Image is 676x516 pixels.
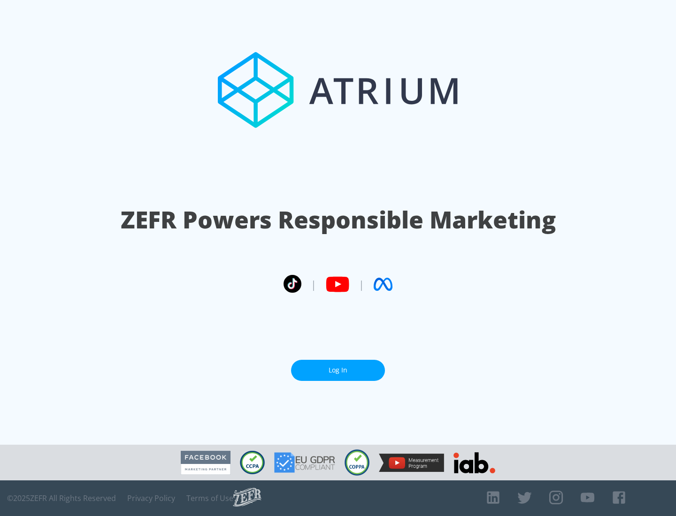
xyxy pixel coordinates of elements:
img: COPPA Compliant [345,449,369,476]
a: Terms of Use [186,493,233,503]
img: IAB [453,452,495,473]
img: Facebook Marketing Partner [181,451,230,475]
h1: ZEFR Powers Responsible Marketing [121,204,556,236]
img: YouTube Measurement Program [379,454,444,472]
img: GDPR Compliant [274,452,335,473]
a: Privacy Policy [127,493,175,503]
span: | [311,277,316,291]
span: | [359,277,364,291]
a: Log In [291,360,385,381]
span: © 2025 ZEFR All Rights Reserved [7,493,116,503]
img: CCPA Compliant [240,451,265,474]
